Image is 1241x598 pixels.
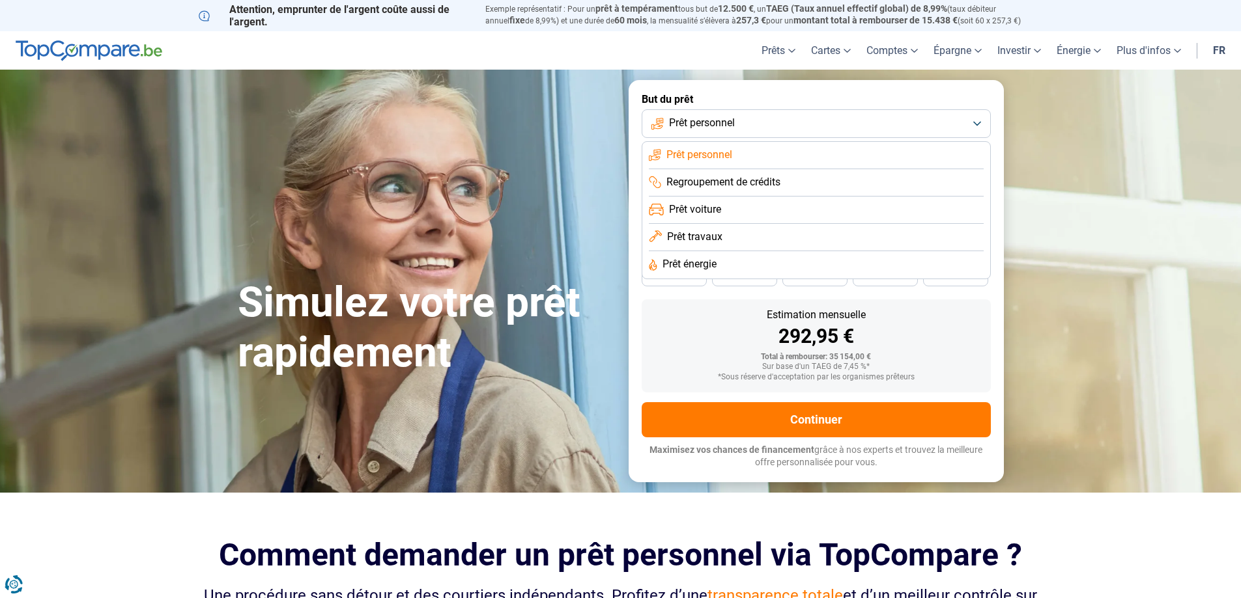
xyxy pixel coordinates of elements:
span: montant total à rembourser de 15.438 € [793,15,958,25]
p: Attention, emprunter de l'argent coûte aussi de l'argent. [199,3,470,28]
span: 30 mois [871,273,900,280]
a: Comptes [859,31,926,70]
img: TopCompare [16,40,162,61]
a: Plus d'infos [1109,31,1189,70]
span: Maximisez vos chances de financement [649,444,814,455]
span: Prêt personnel [666,148,732,162]
span: 36 mois [801,273,829,280]
div: Total à rembourser: 35 154,00 € [652,353,980,362]
div: Estimation mensuelle [652,310,980,320]
a: fr [1205,31,1233,70]
p: grâce à nos experts et trouvez la meilleure offre personnalisée pour vous. [642,444,991,469]
p: Exemple représentatif : Pour un tous but de , un (taux débiteur annuel de 8,99%) et une durée de ... [485,3,1043,27]
a: Investir [990,31,1049,70]
span: prêt à tempérament [595,3,678,14]
div: 292,95 € [652,327,980,346]
button: Prêt personnel [642,109,991,138]
span: 60 mois [614,15,647,25]
span: Prêt travaux [667,230,722,244]
span: Prêt personnel [669,116,735,130]
span: 48 mois [660,273,689,280]
a: Cartes [803,31,859,70]
span: 12.500 € [718,3,754,14]
span: TAEG (Taux annuel effectif global) de 8,99% [766,3,947,14]
span: 24 mois [941,273,970,280]
a: Prêts [754,31,803,70]
span: 257,3 € [736,15,766,25]
span: 42 mois [730,273,759,280]
span: fixe [509,15,525,25]
a: Épargne [926,31,990,70]
a: Énergie [1049,31,1109,70]
div: *Sous réserve d'acceptation par les organismes prêteurs [652,373,980,382]
label: But du prêt [642,93,991,105]
span: Prêt énergie [663,257,717,271]
span: Regroupement de crédits [666,175,780,189]
div: Sur base d'un TAEG de 7,45 %* [652,362,980,372]
span: Prêt voiture [669,202,721,217]
h2: Comment demander un prêt personnel via TopCompare ? [199,537,1043,573]
button: Continuer [642,402,991,437]
h1: Simulez votre prêt rapidement [238,278,613,378]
